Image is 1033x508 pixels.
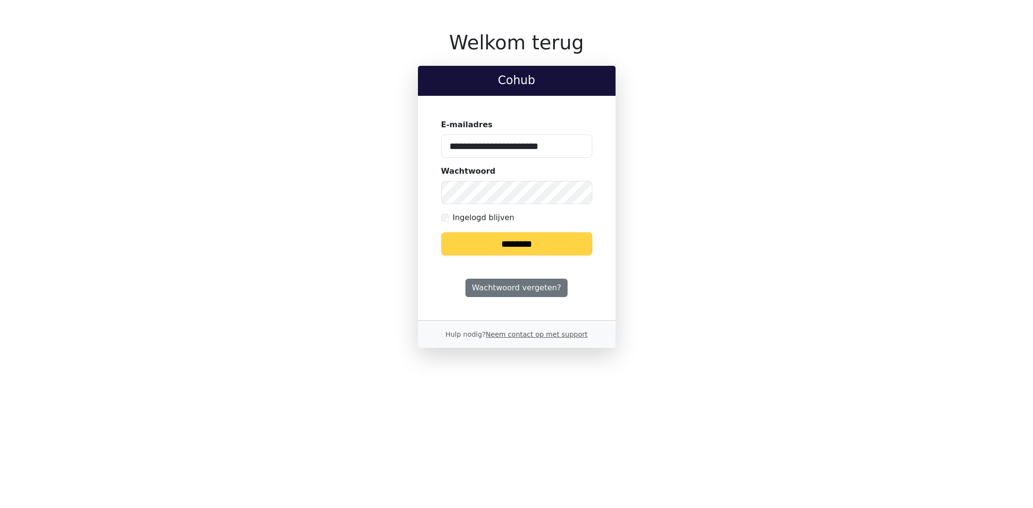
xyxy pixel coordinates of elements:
[486,330,587,338] a: Neem contact op met support
[453,212,514,224] label: Ingelogd blijven
[418,31,616,54] h1: Welkom terug
[446,330,588,338] small: Hulp nodig?
[441,165,496,177] label: Wachtwoord
[441,119,493,131] label: E-mailadres
[426,74,608,88] h2: Cohub
[465,279,567,297] a: Wachtwoord vergeten?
